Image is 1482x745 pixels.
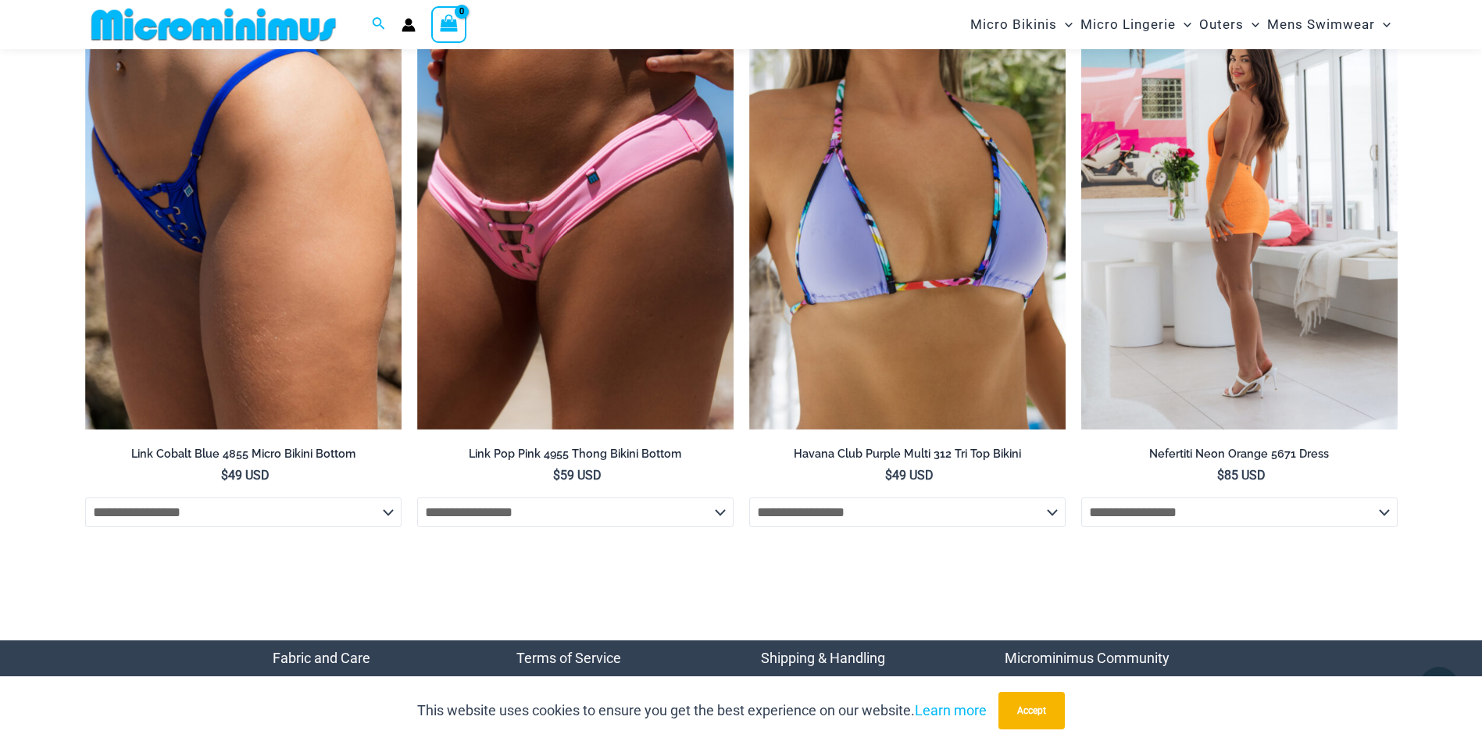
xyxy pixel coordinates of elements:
nav: Site Navigation [964,2,1398,47]
h2: Nefertiti Neon Orange 5671 Dress [1081,447,1398,462]
a: Havana Club Purple Multi 312 Tri Top Bikini [749,447,1066,467]
a: Link Cobalt Blue 4855 Micro Bikini Bottom [85,447,402,467]
span: Menu Toggle [1375,5,1391,45]
p: This website uses cookies to ensure you get the best experience on our website. [417,699,987,722]
a: Nefertiti Neon Orange 5671 Dress [1081,447,1398,467]
img: MM SHOP LOGO FLAT [85,7,342,42]
a: Link Pop Pink 4955 Thong Bikini Bottom [417,447,734,467]
a: Micro LingerieMenu ToggleMenu Toggle [1077,5,1195,45]
bdi: 59 USD [553,468,602,483]
bdi: 49 USD [885,468,934,483]
span: Menu Toggle [1244,5,1259,45]
bdi: 85 USD [1217,468,1266,483]
h2: Havana Club Purple Multi 312 Tri Top Bikini [749,447,1066,462]
a: Microminimus Community [1005,650,1170,666]
span: $ [553,468,560,483]
span: Micro Bikinis [970,5,1057,45]
a: View Shopping Cart, empty [431,6,467,42]
a: Learn more [915,702,987,718]
a: Terms of Service [516,650,621,666]
span: Micro Lingerie [1080,5,1176,45]
h2: Link Pop Pink 4955 Thong Bikini Bottom [417,447,734,462]
span: $ [1217,468,1224,483]
span: Menu Toggle [1176,5,1191,45]
bdi: 49 USD [221,468,270,483]
a: Micro BikinisMenu ToggleMenu Toggle [966,5,1077,45]
a: Account icon link [402,18,416,32]
a: Shipping & Handling [761,650,885,666]
span: $ [221,468,228,483]
h2: Link Cobalt Blue 4855 Micro Bikini Bottom [85,447,402,462]
a: Mens SwimwearMenu ToggleMenu Toggle [1263,5,1395,45]
span: $ [885,468,892,483]
span: Menu Toggle [1057,5,1073,45]
span: Outers [1199,5,1244,45]
a: Fabric and Care [273,650,370,666]
a: OutersMenu ToggleMenu Toggle [1195,5,1263,45]
a: Search icon link [372,15,386,34]
span: Mens Swimwear [1267,5,1375,45]
button: Accept [998,692,1065,729]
